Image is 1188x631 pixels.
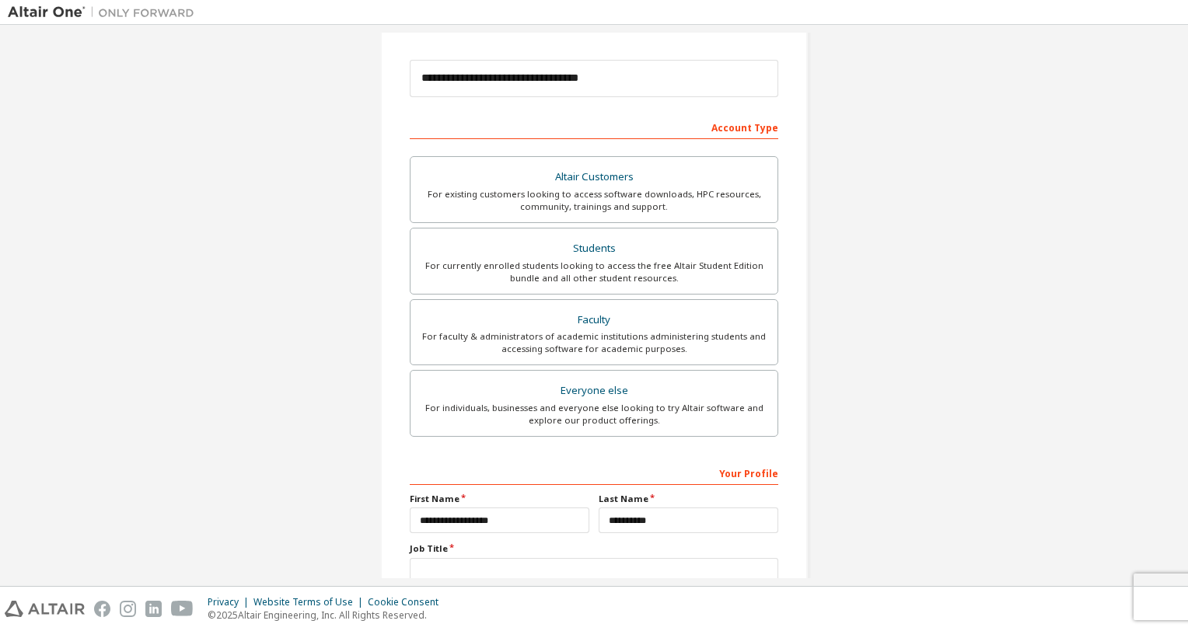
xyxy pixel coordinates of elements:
div: Your Profile [410,460,778,485]
label: Last Name [599,493,778,505]
div: For currently enrolled students looking to access the free Altair Student Edition bundle and all ... [420,260,768,284]
div: Students [420,238,768,260]
label: First Name [410,493,589,505]
img: linkedin.svg [145,601,162,617]
div: Faculty [420,309,768,331]
label: Job Title [410,542,778,555]
img: instagram.svg [120,601,136,617]
div: Account Type [410,114,778,139]
img: youtube.svg [171,601,194,617]
img: facebook.svg [94,601,110,617]
p: © 2025 Altair Engineering, Inc. All Rights Reserved. [208,608,448,622]
div: Cookie Consent [368,596,448,608]
div: Everyone else [420,380,768,402]
img: Altair One [8,5,202,20]
div: Privacy [208,596,253,608]
div: Altair Customers [420,166,768,188]
div: For faculty & administrators of academic institutions administering students and accessing softwa... [420,330,768,355]
img: altair_logo.svg [5,601,85,617]
div: Website Terms of Use [253,596,368,608]
div: For individuals, businesses and everyone else looking to try Altair software and explore our prod... [420,402,768,427]
div: For existing customers looking to access software downloads, HPC resources, community, trainings ... [420,188,768,213]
